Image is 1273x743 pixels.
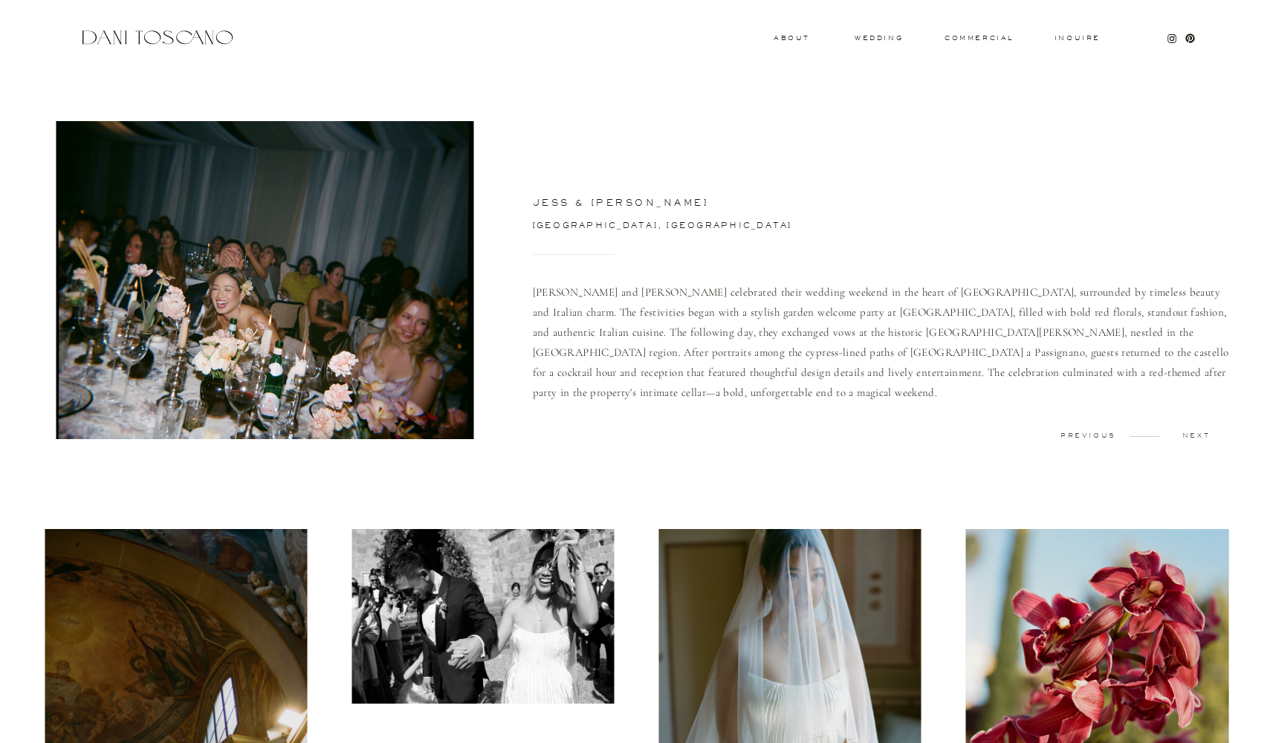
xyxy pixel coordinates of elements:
a: next [1159,432,1233,439]
a: [GEOGRAPHIC_DATA], [GEOGRAPHIC_DATA] [533,221,828,234]
a: About [774,35,806,40]
a: commercial [945,35,1013,41]
p: [PERSON_NAME] and [PERSON_NAME] celebrated their wedding weekend in the heart of [GEOGRAPHIC_DATA... [533,282,1234,419]
a: Inquire [1054,35,1101,42]
h3: jess & [PERSON_NAME] [533,198,994,212]
a: wedding [855,35,903,40]
a: previous [1052,432,1125,439]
